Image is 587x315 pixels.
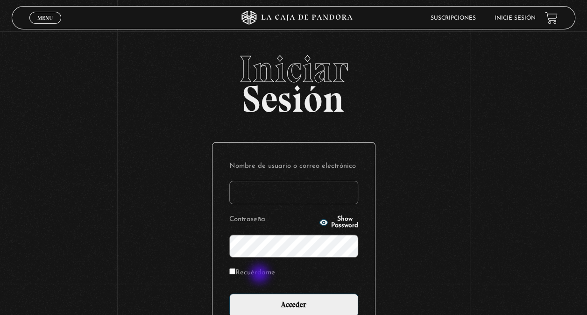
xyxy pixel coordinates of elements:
[12,50,575,88] span: Iniciar
[12,50,575,110] h2: Sesión
[229,213,317,227] label: Contraseña
[495,15,536,21] a: Inicie sesión
[229,266,275,280] label: Recuérdame
[319,216,358,229] button: Show Password
[35,23,57,29] span: Cerrar
[431,15,476,21] a: Suscripciones
[331,216,358,229] span: Show Password
[545,12,558,24] a: View your shopping cart
[37,15,53,21] span: Menu
[229,159,358,174] label: Nombre de usuario o correo electrónico
[229,268,235,274] input: Recuérdame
